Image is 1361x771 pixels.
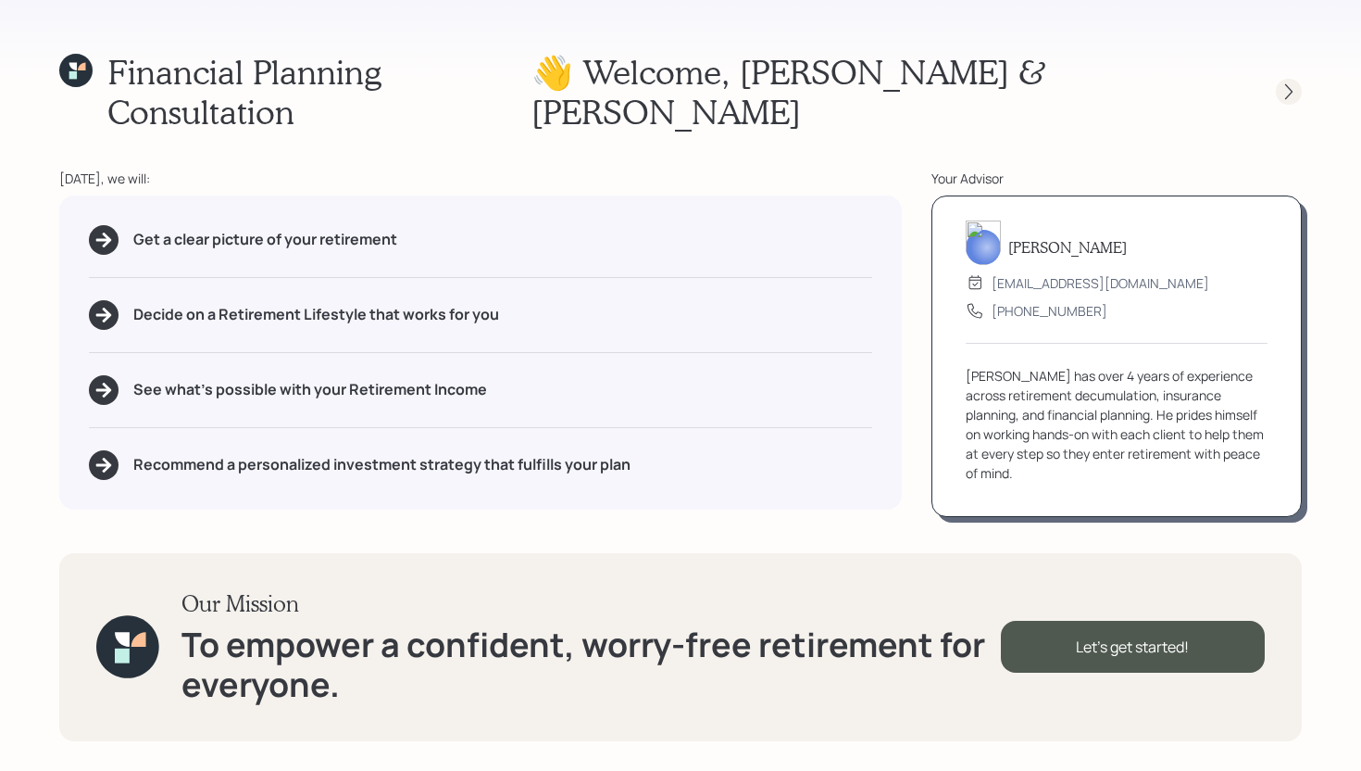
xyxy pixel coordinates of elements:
[1008,238,1127,256] h5: [PERSON_NAME]
[181,625,1001,704] h1: To empower a confident, worry-free retirement for everyone.
[181,590,1001,617] h3: Our Mission
[992,273,1209,293] div: [EMAIL_ADDRESS][DOMAIN_NAME]
[59,169,902,188] div: [DATE], we will:
[1001,621,1265,673] div: Let's get started!
[133,231,397,248] h5: Get a clear picture of your retirement
[931,169,1302,188] div: Your Advisor
[133,381,487,398] h5: See what's possible with your Retirement Income
[133,456,631,474] h5: Recommend a personalized investment strategy that fulfills your plan
[992,301,1107,321] div: [PHONE_NUMBER]
[966,366,1267,483] div: [PERSON_NAME] has over 4 years of experience across retirement decumulation, insurance planning, ...
[531,52,1242,132] h1: 👋 Welcome , [PERSON_NAME] & [PERSON_NAME]
[107,52,531,132] h1: Financial Planning Consultation
[133,306,499,323] h5: Decide on a Retirement Lifestyle that works for you
[966,221,1001,265] img: sami-boghos-headshot.png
